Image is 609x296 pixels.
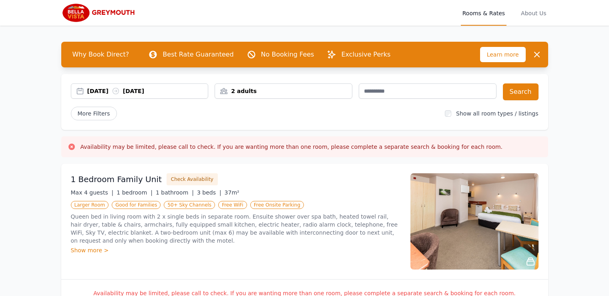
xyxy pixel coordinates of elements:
[117,189,153,196] span: 1 bedroom |
[66,47,136,63] span: Why Book Direct?
[71,189,114,196] span: Max 4 guests |
[71,246,401,254] div: Show more >
[71,213,401,245] p: Queen bed in living room with 2 x single beds in separate room. Ensuite shower over spa bath, hea...
[480,47,526,62] span: Learn more
[215,87,352,95] div: 2 adults
[61,3,139,22] img: Bella Vista Greymouth
[71,201,109,209] span: Larger Room
[341,50,390,59] p: Exclusive Perks
[163,50,233,59] p: Best Rate Guaranteed
[80,143,503,151] h3: Availability may be limited, please call to check. If you are wanting more than one room, please ...
[156,189,194,196] span: 1 bathroom |
[250,201,304,209] span: Free Onsite Parking
[218,201,247,209] span: Free WiFi
[71,174,162,185] h3: 1 Bedroom Family Unit
[164,201,215,209] span: 50+ Sky Channels
[167,173,218,185] button: Check Availability
[503,83,539,100] button: Search
[456,110,538,117] label: Show all room types / listings
[197,189,221,196] span: 3 beds |
[225,189,239,196] span: 37m²
[71,107,117,120] span: More Filters
[87,87,208,95] div: [DATE] [DATE]
[112,201,161,209] span: Good for Families
[261,50,314,59] p: No Booking Fees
